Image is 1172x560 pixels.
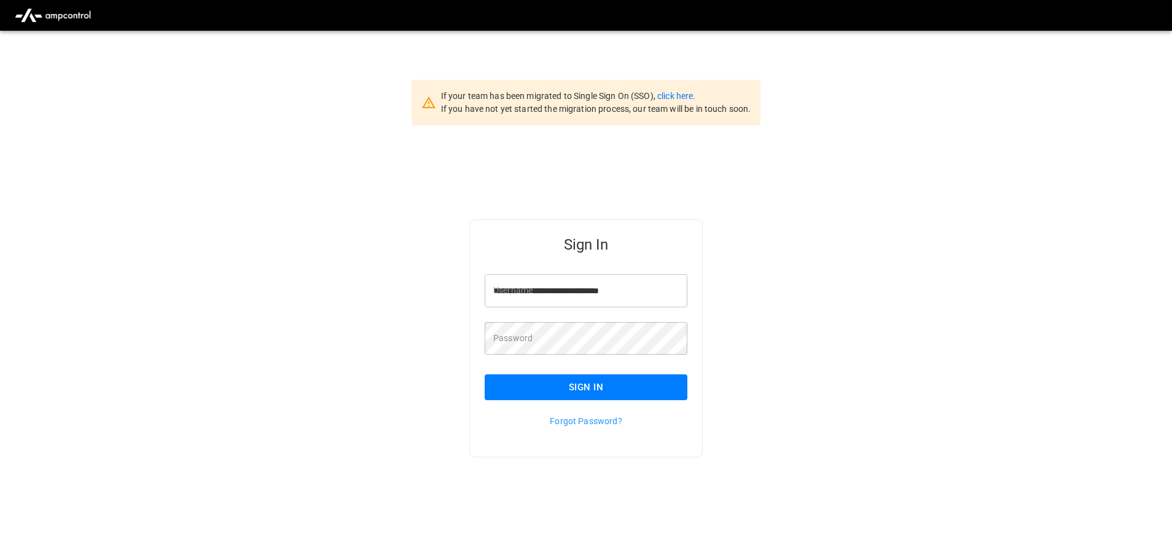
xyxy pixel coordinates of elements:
a: click here. [657,91,695,101]
img: ampcontrol.io logo [10,4,96,27]
span: If your team has been migrated to Single Sign On (SSO), [441,91,657,101]
p: Forgot Password? [485,415,687,427]
h5: Sign In [485,235,687,254]
span: If you have not yet started the migration process, our team will be in touch soon. [441,104,751,114]
button: Sign In [485,374,687,400]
